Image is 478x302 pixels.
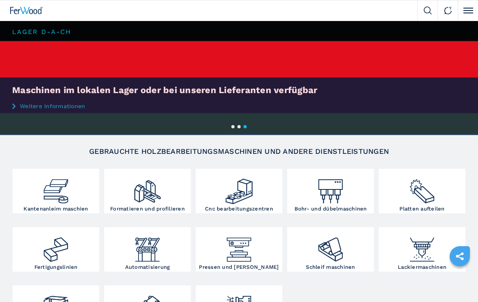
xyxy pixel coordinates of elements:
[110,206,185,211] h3: Formatieren und profilieren
[458,0,478,21] button: Click to toggle menu
[424,6,432,15] img: Search
[224,229,253,264] img: pressa-strettoia.png
[444,6,452,15] img: Contact us
[287,227,374,272] a: Schleif maschinen
[398,264,446,270] h3: Lackiermaschinen
[231,125,235,128] button: 1
[237,125,241,128] button: 2
[10,7,43,14] img: Ferwood
[13,169,99,213] a: Kantenanleim maschien
[399,206,444,211] h3: Platten aufteilen
[104,169,191,213] a: Formatieren und profilieren
[243,125,247,128] button: 3
[104,227,191,272] a: Automatisierung
[224,171,253,206] img: centro_di_lavoro_cnc_2.png
[41,171,70,206] img: bordatrici_1.png
[306,264,355,270] h3: Schleif maschinen
[379,169,465,213] a: Platten aufteilen
[133,229,162,264] img: automazione.png
[316,171,345,206] img: foratrici_inseritrici_2.png
[205,206,273,211] h3: Cnc bearbeitungszentren
[294,206,367,211] h3: Bohr- und dübelmaschinen
[316,229,345,264] img: levigatrici_2.png
[450,246,470,266] a: sharethis
[444,266,472,296] iframe: Chat
[379,227,465,272] a: Lackiermaschinen
[41,229,70,264] img: linee_di_produzione_2.png
[125,264,170,270] h3: Automatisierung
[408,229,436,264] img: verniciatura_1.png
[287,169,374,213] a: Bohr- und dübelmaschinen
[196,169,282,213] a: Cnc bearbeitungszentren
[408,171,436,206] img: sezionatrici_2.png
[196,227,282,272] a: Pressen und [PERSON_NAME]
[23,206,88,211] h3: Kantenanleim maschien
[13,227,99,272] a: Fertigungslinien
[33,148,445,155] h2: Gebrauchte Holzbearbeitungsmaschinen und andere Dienstleistungen
[133,171,162,206] img: squadratrici_2.png
[199,264,279,270] h3: Pressen und [PERSON_NAME]
[34,264,78,270] h3: Fertigungslinien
